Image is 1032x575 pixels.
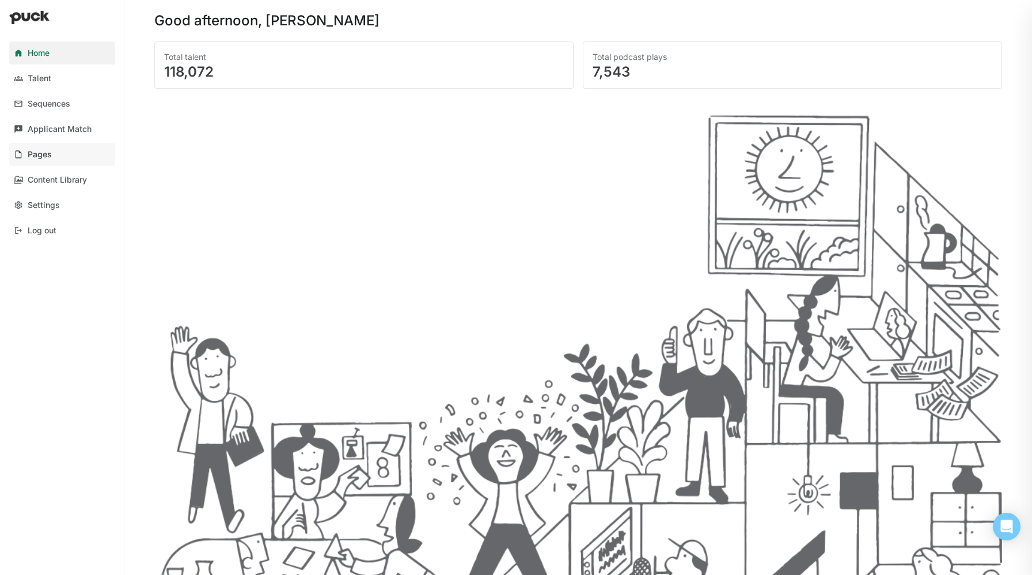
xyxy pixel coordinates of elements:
div: Talent [28,74,51,84]
div: Good afternoon, [PERSON_NAME] [154,14,380,28]
a: Sequences [9,92,115,115]
div: Applicant Match [28,124,92,134]
div: Total podcast plays [593,51,992,63]
div: Home [28,48,50,58]
a: Applicant Match [9,118,115,141]
div: Sequences [28,99,70,109]
a: Talent [9,67,115,90]
div: 118,072 [164,65,564,79]
a: Settings [9,194,115,217]
a: Home [9,41,115,65]
div: Content Library [28,175,87,185]
div: Settings [28,201,60,210]
div: 7,543 [593,65,992,79]
div: Open Intercom Messenger [993,513,1020,540]
a: Pages [9,143,115,166]
div: Pages [28,150,52,160]
a: Content Library [9,168,115,191]
div: Log out [28,226,56,236]
div: Total talent [164,51,564,63]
